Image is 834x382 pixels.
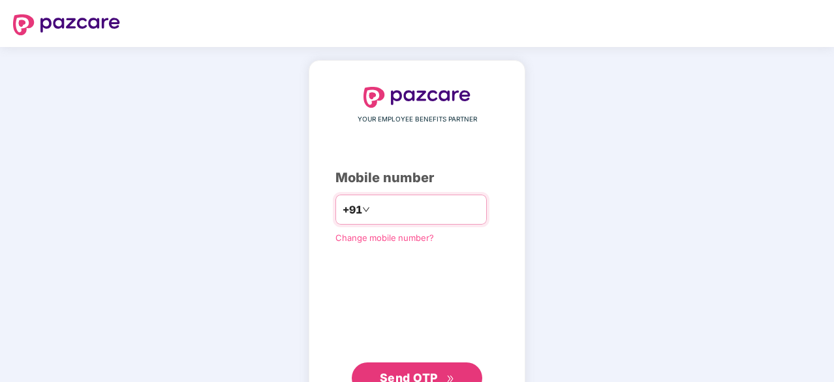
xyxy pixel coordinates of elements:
span: +91 [343,202,362,218]
div: Mobile number [335,168,499,188]
span: down [362,206,370,214]
img: logo [13,14,120,35]
a: Change mobile number? [335,232,434,243]
img: logo [363,87,471,108]
span: YOUR EMPLOYEE BENEFITS PARTNER [358,114,477,125]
